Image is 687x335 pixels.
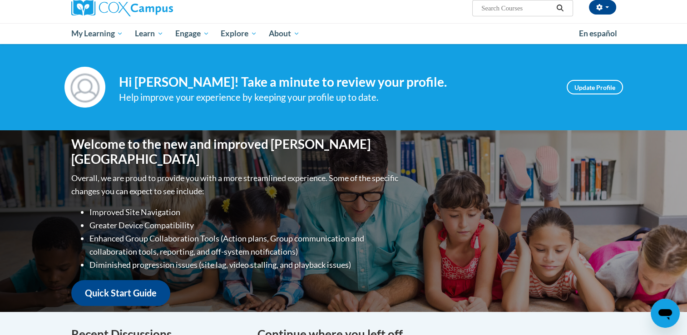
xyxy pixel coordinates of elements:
[169,23,215,44] a: Engage
[480,3,553,14] input: Search Courses
[71,28,123,39] span: My Learning
[89,219,400,232] li: Greater Device Compatibility
[135,28,163,39] span: Learn
[71,280,170,306] a: Quick Start Guide
[175,28,209,39] span: Engage
[65,23,129,44] a: My Learning
[71,137,400,167] h1: Welcome to the new and improved [PERSON_NAME][GEOGRAPHIC_DATA]
[269,28,300,39] span: About
[89,206,400,219] li: Improved Site Navigation
[579,29,617,38] span: En español
[221,28,257,39] span: Explore
[89,258,400,271] li: Diminished progression issues (site lag, video stalling, and playback issues)
[119,90,553,105] div: Help improve your experience by keeping your profile up to date.
[119,74,553,90] h4: Hi [PERSON_NAME]! Take a minute to review your profile.
[215,23,263,44] a: Explore
[64,67,105,108] img: Profile Image
[553,3,567,14] button: Search
[58,23,630,44] div: Main menu
[567,80,623,94] a: Update Profile
[89,232,400,258] li: Enhanced Group Collaboration Tools (Action plans, Group communication and collaboration tools, re...
[573,24,623,43] a: En español
[129,23,169,44] a: Learn
[263,23,306,44] a: About
[651,299,680,328] iframe: Button to launch messaging window
[71,172,400,198] p: Overall, we are proud to provide you with a more streamlined experience. Some of the specific cha...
